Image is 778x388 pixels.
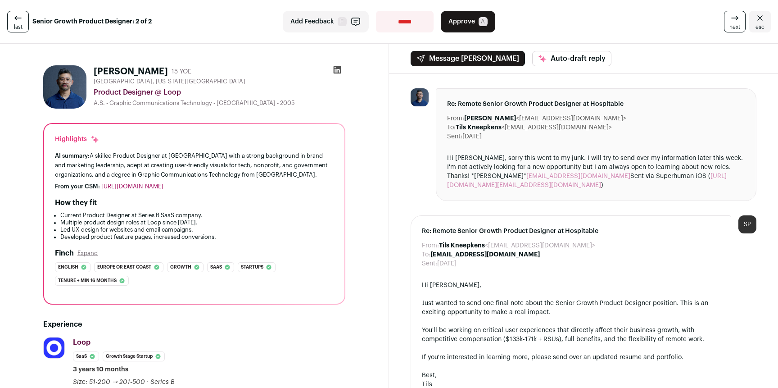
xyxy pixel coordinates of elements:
[422,281,720,290] div: Hi [PERSON_NAME],
[147,378,149,387] span: ·
[462,132,482,141] dd: [DATE]
[94,78,245,85] span: [GEOGRAPHIC_DATA], [US_STATE][GEOGRAPHIC_DATA]
[14,23,23,31] span: last
[526,173,630,179] a: [EMAIL_ADDRESS][DOMAIN_NAME]
[55,153,90,159] span: AI summary:
[103,351,165,361] li: Growth Stage Startup
[422,227,720,236] span: Re: Remote Senior Growth Product Designer at Hospitable
[422,299,720,317] div: Just wanted to send one final note about the Senior Growth Product Designer position. This is an ...
[73,351,99,361] li: SaaS
[439,242,485,249] b: Tils Kneepkens
[94,100,345,107] div: A.S. - Graphic Communications Technology - [GEOGRAPHIC_DATA] - 2005
[430,251,540,258] b: [EMAIL_ADDRESS][DOMAIN_NAME]
[44,338,64,358] img: 4f2f30870b57915a26dc54572e76950665bd3197b0c91de934f1393de421f7b8.jpg
[738,215,756,233] div: SP
[411,88,429,106] img: 6a529eb1b7f6487422adc7b36e7e59c8b0990c827fb2545fba378fc81118ba12.jpg
[755,23,764,31] span: esc
[97,263,151,272] span: Europe or east coast
[283,11,369,32] button: Add Feedback F
[73,379,145,385] span: Size: 51-200 → 201-500
[338,17,347,26] span: F
[170,263,191,272] span: Growth
[32,17,152,26] strong: Senior Growth Product Designer: 2 of 2
[439,241,595,250] dd: <[EMAIL_ADDRESS][DOMAIN_NAME]>
[55,183,100,189] span: From your CSM:
[447,123,456,132] dt: To:
[101,183,163,189] a: [URL][DOMAIN_NAME]
[60,226,334,233] li: Led UX design for websites and email campaigns.
[532,51,611,66] button: Auto-draft reply
[456,123,612,132] dd: <[EMAIL_ADDRESS][DOMAIN_NAME]>
[73,365,128,374] span: 3 years 10 months
[290,17,334,26] span: Add Feedback
[241,263,263,272] span: Startups
[422,259,437,268] dt: Sent:
[43,65,86,109] img: 6a529eb1b7f6487422adc7b36e7e59c8b0990c827fb2545fba378fc81118ba12.jpg
[58,276,117,285] span: Tenure + min 16 months
[58,263,78,272] span: English
[447,154,745,190] div: Hi [PERSON_NAME], sorry this went to my junk. I will try to send over my information later this w...
[422,353,720,362] div: If you're interested in learning more, please send over an updated resume and portfolio.
[55,197,97,208] h2: How they fit
[55,151,334,179] div: A skilled Product Designer at [GEOGRAPHIC_DATA] with a strong background in brand and marketing l...
[55,248,74,259] h2: Finch
[411,51,525,66] button: Message [PERSON_NAME]
[447,132,462,141] dt: Sent:
[172,67,191,76] div: 15 YOE
[448,17,475,26] span: Approve
[94,87,345,98] div: Product Designer @ Loop
[422,326,720,344] div: You'll be working on critical user experiences that directly affect their business growth, with c...
[456,124,502,131] b: Tils Kneepkens
[60,219,334,226] li: Multiple product design roles at Loop since [DATE].
[749,11,771,32] a: Close
[60,233,334,241] li: Developed product feature pages, increased conversions.
[447,114,464,123] dt: From:
[422,250,430,259] dt: To:
[441,11,495,32] button: Approve A
[464,114,626,123] dd: <[EMAIL_ADDRESS][DOMAIN_NAME]>
[73,339,90,346] span: Loop
[55,135,100,144] div: Highlights
[60,212,334,219] li: Current Product Designer at Series B SaaS company.
[464,115,516,122] b: [PERSON_NAME]
[94,65,168,78] h1: [PERSON_NAME]
[447,100,745,109] span: Re: Remote Senior Growth Product Designer at Hospitable
[7,11,29,32] a: last
[43,319,345,330] h2: Experience
[210,263,222,272] span: Saas
[724,11,746,32] a: next
[422,241,439,250] dt: From:
[422,371,720,380] div: Best,
[729,23,740,31] span: next
[77,250,98,257] button: Expand
[479,17,488,26] span: A
[437,259,457,268] dd: [DATE]
[150,379,175,385] span: Series B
